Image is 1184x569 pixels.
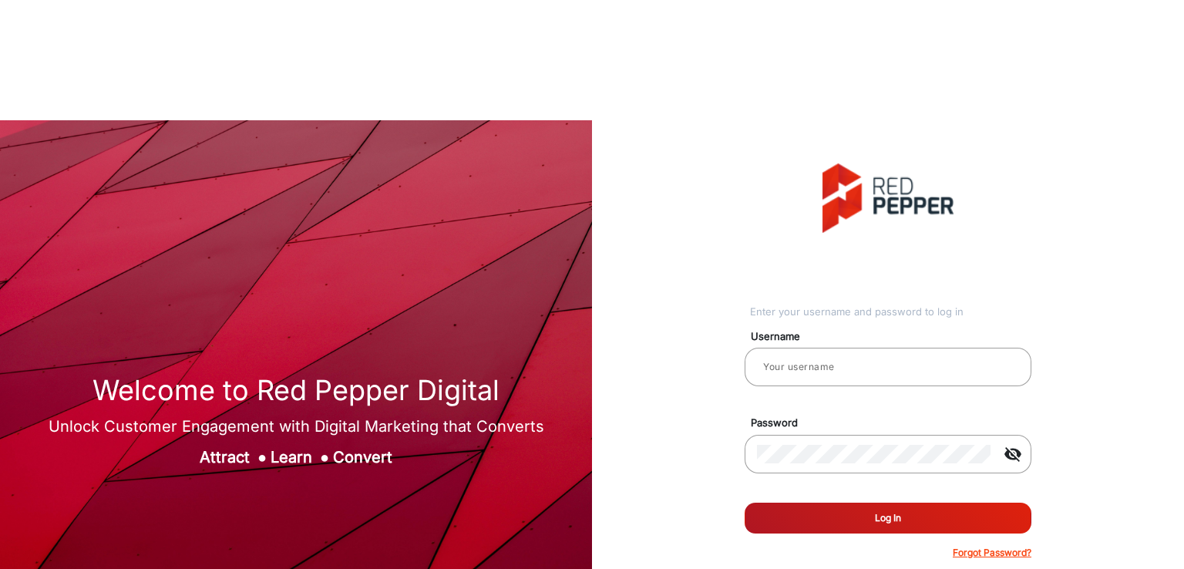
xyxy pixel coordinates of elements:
[320,448,329,466] span: ●
[49,415,544,438] div: Unlock Customer Engagement with Digital Marketing that Converts
[822,163,954,233] img: vmg-logo
[994,445,1031,463] mat-icon: visibility_off
[739,416,1049,431] mat-label: Password
[739,329,1049,345] mat-label: Username
[49,374,544,407] h1: Welcome to Red Pepper Digital
[750,305,1031,320] div: Enter your username and password to log in
[49,446,544,469] div: Attract Learn Convert
[257,448,267,466] span: ●
[953,546,1031,560] p: Forgot Password?
[757,358,1019,376] input: Your username
[745,503,1031,534] button: Log In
